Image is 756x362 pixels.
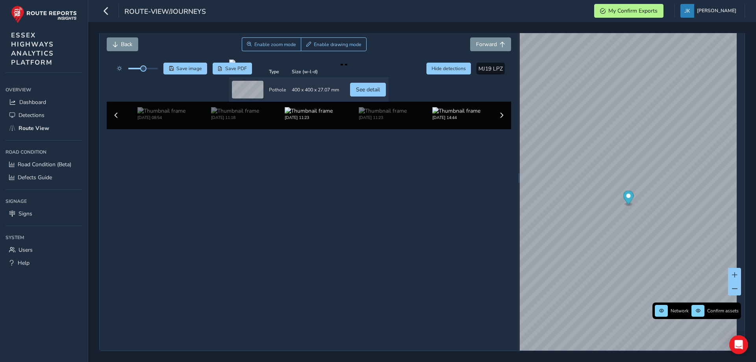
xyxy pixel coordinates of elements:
button: Zoom [242,37,301,51]
div: Map marker [623,191,634,207]
div: [DATE] 14:44 [432,115,480,121]
span: Save PDF [225,65,247,72]
img: Thumbnail frame [432,107,480,115]
div: System [6,232,82,243]
img: Thumbnail frame [137,107,185,115]
div: [DATE] 08:54 [137,115,185,121]
span: route-view/journeys [124,7,206,18]
button: Save [163,63,207,74]
img: diamond-layout [680,4,694,18]
span: Users [19,246,33,254]
div: [DATE] 11:23 [285,115,333,121]
td: 400 x 400 x 27.07 mm [289,78,342,102]
span: Help [18,259,30,267]
button: PDF [213,63,252,74]
span: My Confirm Exports [608,7,658,15]
img: Thumbnail frame [285,107,333,115]
span: Hide detections [432,65,466,72]
span: Defects Guide [18,174,52,181]
img: Thumbnail frame [211,107,259,115]
a: Users [6,243,82,256]
button: [PERSON_NAME] [680,4,739,18]
div: Overview [6,84,82,96]
span: Detections [19,111,44,119]
a: Signs [6,207,82,220]
span: Enable zoom mode [254,41,296,48]
span: [PERSON_NAME] [697,4,736,18]
span: Back [121,41,132,48]
button: Hide detections [426,63,471,74]
button: Forward [470,37,511,51]
span: Forward [476,41,497,48]
button: Draw [301,37,367,51]
button: My Confirm Exports [594,4,663,18]
div: [DATE] 11:18 [211,115,259,121]
img: rr logo [11,6,77,23]
div: Open Intercom Messenger [729,335,748,354]
div: Road Condition [6,146,82,158]
span: Road Condition (Beta) [18,161,71,168]
span: Route View [19,124,49,132]
span: Save image [176,65,202,72]
a: Help [6,256,82,269]
span: Network [671,308,689,314]
div: [DATE] 11:23 [359,115,407,121]
span: MJ19 LPZ [478,65,503,72]
a: Route View [6,122,82,135]
button: Back [107,37,138,51]
button: See detail [350,83,386,97]
span: ESSEX HIGHWAYS ANALYTICS PLATFORM [11,31,54,67]
div: Signage [6,195,82,207]
a: Detections [6,109,82,122]
span: Enable drawing mode [314,41,361,48]
span: Confirm assets [707,308,739,314]
img: Thumbnail frame [359,107,407,115]
span: See detail [356,86,380,93]
a: Defects Guide [6,171,82,184]
span: Dashboard [19,98,46,106]
a: Road Condition (Beta) [6,158,82,171]
td: Pothole [266,78,289,102]
a: Dashboard [6,96,82,109]
span: Signs [19,210,32,217]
